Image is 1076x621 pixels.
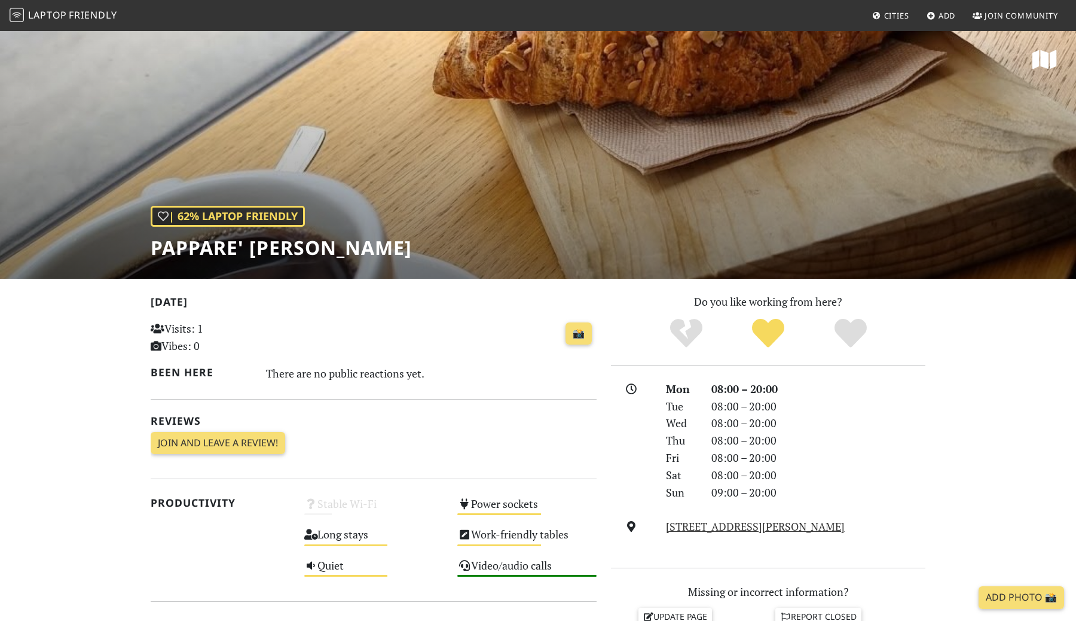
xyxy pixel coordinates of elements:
[704,484,933,501] div: 09:00 – 20:00
[922,5,961,26] a: Add
[297,525,451,555] div: Long stays
[867,5,914,26] a: Cities
[704,398,933,415] div: 08:00 – 20:00
[704,449,933,467] div: 08:00 – 20:00
[565,322,592,345] a: 📸
[704,415,933,432] div: 08:00 – 20:00
[151,236,412,259] h1: Pappare' [PERSON_NAME]
[611,293,925,310] p: Do you like working from here?
[10,5,117,26] a: LaptopFriendly LaptopFriendly
[151,296,597,313] h2: [DATE]
[450,494,604,525] div: Power sockets
[968,5,1063,26] a: Join Community
[297,494,451,525] div: Stable Wi-Fi
[151,497,290,509] h2: Productivity
[151,366,252,379] h2: Been here
[266,364,597,383] div: There are no public reactions yet.
[704,467,933,484] div: 08:00 – 20:00
[450,525,604,555] div: Work-friendly tables
[659,467,704,484] div: Sat
[659,398,704,415] div: Tue
[659,432,704,449] div: Thu
[979,586,1064,609] a: Add Photo 📸
[69,8,117,22] span: Friendly
[727,317,809,350] div: Yes
[659,380,704,398] div: Mon
[659,484,704,501] div: Sun
[704,380,933,398] div: 08:00 – 20:00
[611,583,925,601] p: Missing or incorrect information?
[985,10,1058,21] span: Join Community
[151,206,305,227] div: | 62% Laptop Friendly
[939,10,956,21] span: Add
[10,8,24,22] img: LaptopFriendly
[151,415,597,427] h2: Reviews
[645,317,727,350] div: No
[151,320,290,355] p: Visits: 1 Vibes: 0
[666,519,845,534] a: [STREET_ADDRESS][PERSON_NAME]
[151,432,285,455] a: Join and leave a review!
[28,8,67,22] span: Laptop
[659,415,704,432] div: Wed
[704,432,933,449] div: 08:00 – 20:00
[450,556,604,586] div: Video/audio calls
[809,317,892,350] div: Definitely!
[884,10,909,21] span: Cities
[297,556,451,586] div: Quiet
[659,449,704,467] div: Fri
